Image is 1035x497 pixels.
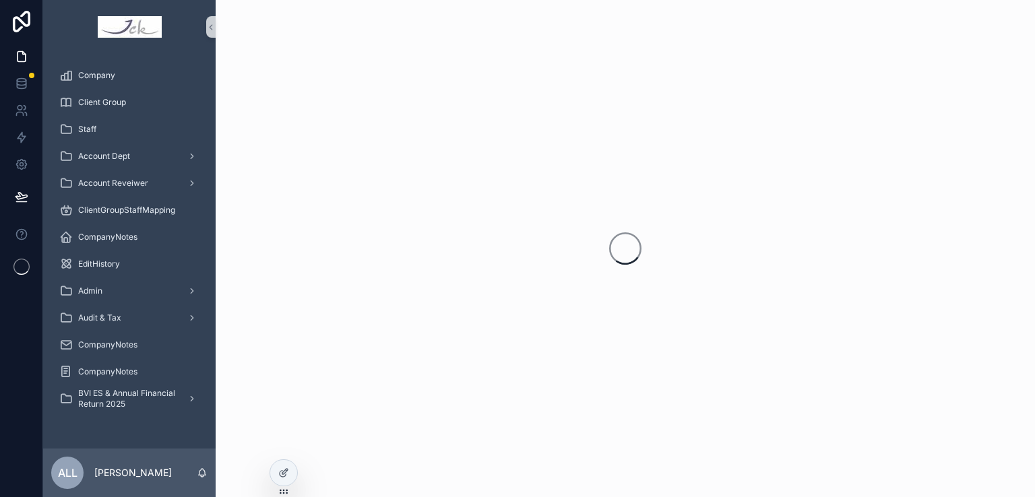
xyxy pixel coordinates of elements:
[78,232,137,242] span: CompanyNotes
[78,205,175,216] span: ClientGroupStaffMapping
[58,465,77,481] span: ALL
[51,144,208,168] a: Account Dept
[51,225,208,249] a: CompanyNotes
[78,151,130,162] span: Account Dept
[51,360,208,384] a: CompanyNotes
[51,63,208,88] a: Company
[78,388,177,409] span: BVI ES & Annual Financial Return 2025
[78,97,126,108] span: Client Group
[51,90,208,114] a: Client Group
[94,466,172,479] p: [PERSON_NAME]
[51,117,208,141] a: Staff
[51,306,208,330] a: Audit & Tax
[78,124,96,135] span: Staff
[43,54,216,428] div: scrollable content
[78,70,115,81] span: Company
[78,286,102,296] span: Admin
[78,312,121,323] span: Audit & Tax
[78,339,137,350] span: CompanyNotes
[51,252,208,276] a: EditHistory
[51,387,208,411] a: BVI ES & Annual Financial Return 2025
[51,333,208,357] a: CompanyNotes
[78,178,148,189] span: Account Reveiwer
[78,259,120,269] span: EditHistory
[51,198,208,222] a: ClientGroupStaffMapping
[78,366,137,377] span: CompanyNotes
[98,16,162,38] img: App logo
[51,279,208,303] a: Admin
[51,171,208,195] a: Account Reveiwer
